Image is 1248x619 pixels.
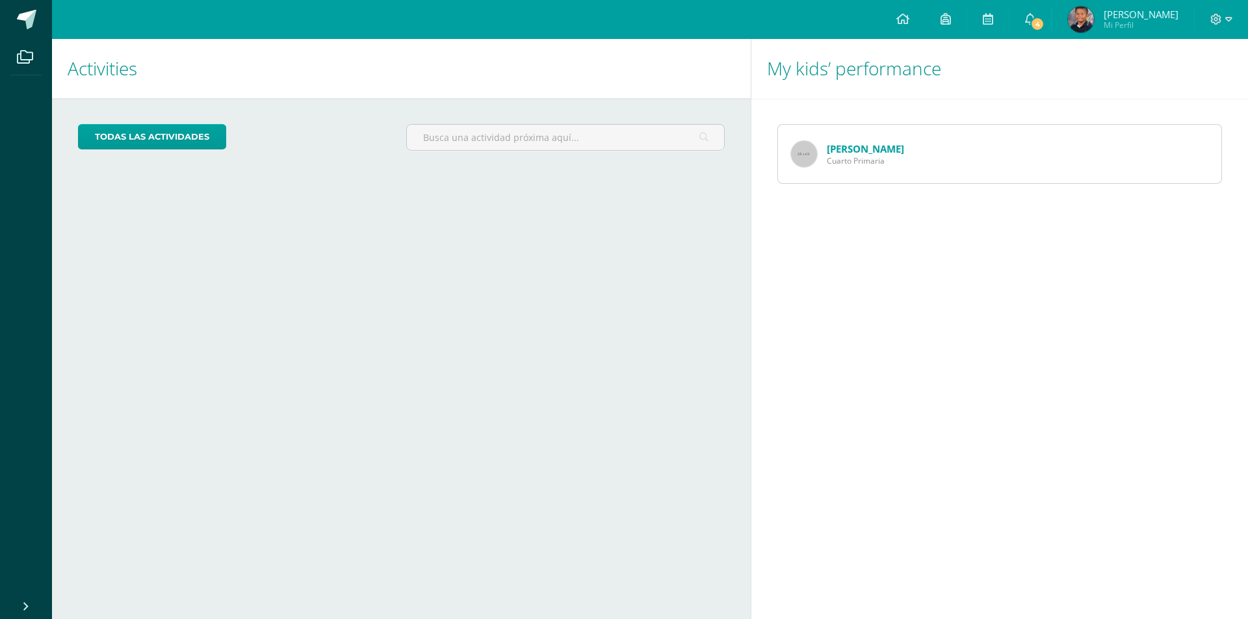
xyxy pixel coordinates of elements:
h1: My kids’ performance [767,39,1232,98]
span: 4 [1030,17,1045,31]
a: [PERSON_NAME] [827,142,904,155]
input: Busca una actividad próxima aquí... [407,125,723,150]
span: Mi Perfil [1104,19,1178,31]
img: 65x65 [791,141,817,167]
h1: Activities [68,39,735,98]
span: Cuarto Primaria [827,155,904,166]
span: [PERSON_NAME] [1104,8,1178,21]
a: todas las Actividades [78,124,226,149]
img: 3418a422686bf8940529d5ee6f2cf267.png [1068,6,1094,32]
